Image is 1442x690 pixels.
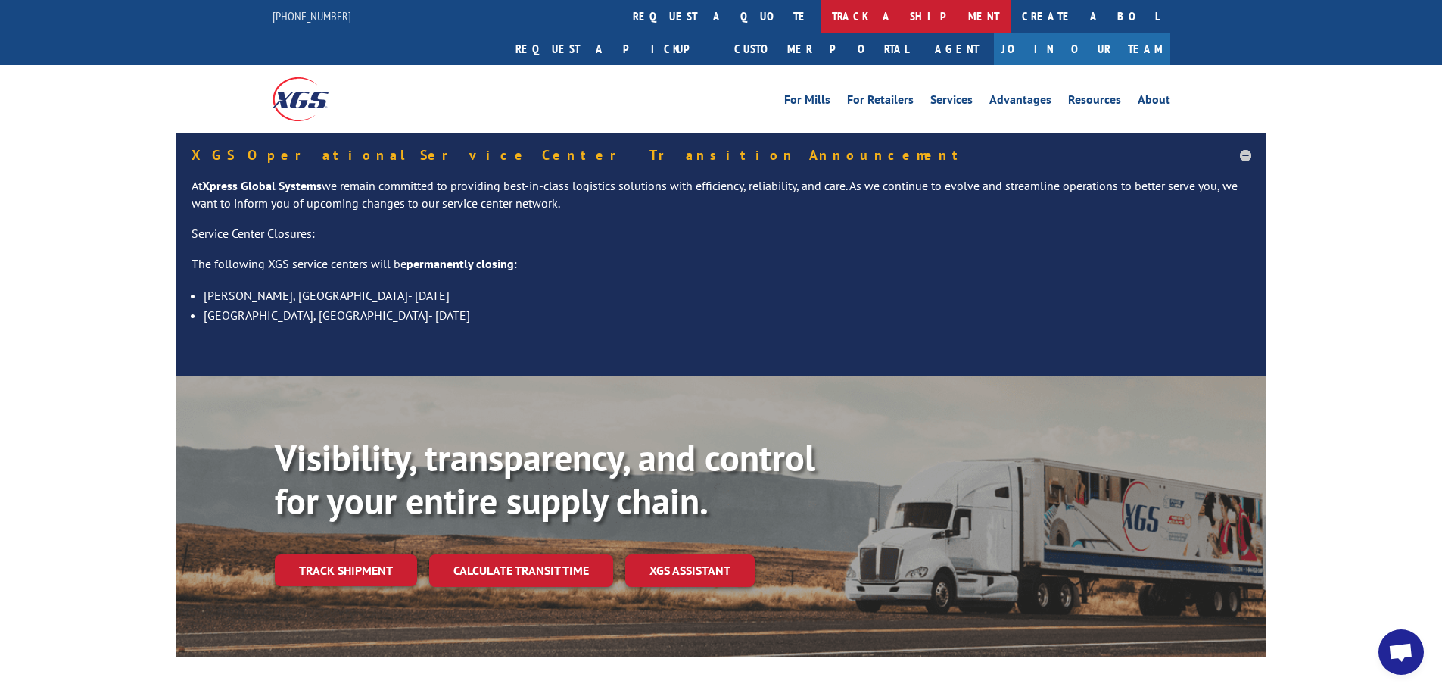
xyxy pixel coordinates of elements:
p: The following XGS service centers will be : [192,255,1251,286]
a: [PHONE_NUMBER] [273,8,351,23]
a: Resources [1068,94,1121,111]
a: About [1138,94,1170,111]
b: Visibility, transparency, and control for your entire supply chain. [275,434,815,525]
p: At we remain committed to providing best-in-class logistics solutions with efficiency, reliabilit... [192,177,1251,226]
a: XGS ASSISTANT [625,554,755,587]
a: Advantages [989,94,1051,111]
h5: XGS Operational Service Center Transition Announcement [192,148,1251,162]
li: [PERSON_NAME], [GEOGRAPHIC_DATA]- [DATE] [204,286,1251,305]
a: Join Our Team [994,33,1170,65]
a: Open chat [1378,629,1424,675]
strong: Xpress Global Systems [202,178,322,193]
a: Customer Portal [723,33,920,65]
a: Services [930,94,973,111]
u: Service Center Closures: [192,226,315,241]
a: Agent [920,33,994,65]
a: Calculate transit time [429,554,613,587]
a: Request a pickup [504,33,723,65]
a: Track shipment [275,554,417,586]
li: [GEOGRAPHIC_DATA], [GEOGRAPHIC_DATA]- [DATE] [204,305,1251,325]
a: For Mills [784,94,830,111]
a: For Retailers [847,94,914,111]
strong: permanently closing [406,256,514,271]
